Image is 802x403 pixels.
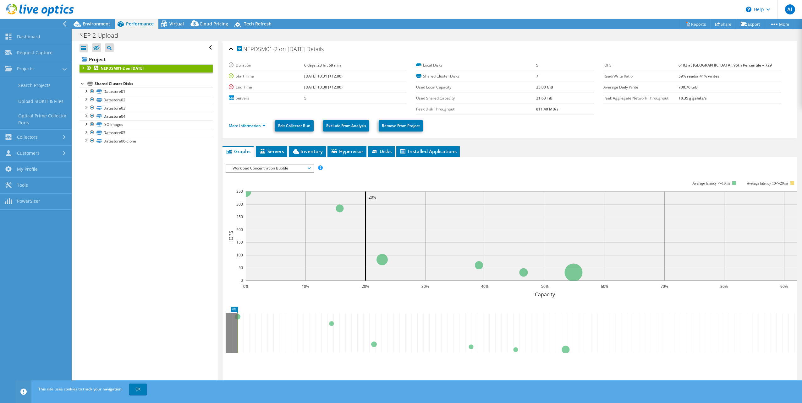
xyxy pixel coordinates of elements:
[259,148,284,154] span: Servers
[80,104,213,112] a: Datastore03
[80,96,213,104] a: Datastore02
[38,386,123,392] span: This site uses cookies to track your navigation.
[416,84,536,90] label: Used Local Capacity
[229,123,266,128] a: More Information
[229,62,304,68] label: Duration
[536,106,558,112] b: 811.40 MB/s
[229,73,304,79] label: Start Time
[236,252,243,258] text: 100
[692,181,730,185] tspan: Average latency <=10ms
[200,21,228,27] span: Cloud Pricing
[603,95,678,101] label: Peak Aggregate Network Throughput
[765,19,794,29] a: More
[681,19,711,29] a: Reports
[323,120,369,132] a: Exclude From Analysis
[304,95,306,101] b: 5
[603,73,678,79] label: Read/Write Ratio
[80,54,213,64] a: Project
[169,21,184,27] span: Virtual
[292,148,323,154] span: Inventory
[661,284,668,289] text: 70%
[236,214,243,219] text: 250
[304,84,343,90] b: [DATE] 10:30 (+12:00)
[275,120,314,132] a: Edit Collector Run
[80,129,213,137] a: Datastore05
[237,46,305,52] span: NEPDSM01-2 on [DATE]
[80,112,213,120] a: Datastore04
[369,195,376,200] text: 20%
[536,73,538,79] b: 7
[243,284,248,289] text: 0%
[746,7,751,12] svg: \n
[304,73,343,79] b: [DATE] 10:31 (+12:00)
[736,19,765,29] a: Export
[536,84,553,90] b: 25.00 GiB
[80,88,213,96] a: Datastore01
[535,291,555,298] text: Capacity
[601,284,608,289] text: 60%
[129,384,147,395] a: OK
[228,230,234,241] text: IOPS
[678,84,698,90] b: 700.76 GiB
[80,137,213,145] a: Datastore06-clone
[236,239,243,245] text: 150
[399,148,457,154] span: Installed Applications
[416,95,536,101] label: Used Shared Capacity
[536,62,538,68] b: 5
[785,4,795,14] span: AI
[236,227,243,232] text: 200
[331,148,363,154] span: Hypervisor
[236,201,243,207] text: 300
[720,284,728,289] text: 80%
[416,73,536,79] label: Shared Cluster Disks
[101,66,144,71] b: NEPDSM01-2 on [DATE]
[747,181,788,185] tspan: Average latency 10<=20ms
[678,95,707,101] b: 18.35 gigabits/s
[371,148,392,154] span: Disks
[126,21,154,27] span: Performance
[379,120,423,132] a: Remove From Project
[241,278,243,283] text: 0
[416,62,536,68] label: Local Disks
[711,19,736,29] a: Share
[780,284,788,289] text: 90%
[244,21,272,27] span: Tech Refresh
[481,284,489,289] text: 40%
[362,284,369,289] text: 20%
[83,21,110,27] span: Environment
[603,62,678,68] label: IOPS
[536,95,552,101] b: 21.63 TiB
[421,284,429,289] text: 30%
[95,80,213,88] div: Shared Cluster Disks
[236,189,243,194] text: 350
[76,32,128,39] h1: NEP 2 Upload
[603,84,678,90] label: Average Daily Write
[226,148,250,154] span: Graphs
[80,64,213,73] a: NEPDSM01-2 on [DATE]
[229,164,310,172] span: Workload Concentration Bubble
[229,95,304,101] label: Servers
[541,284,549,289] text: 50%
[239,265,243,270] text: 50
[678,62,772,68] b: 6102 at [GEOGRAPHIC_DATA], 95th Percentile = 729
[304,62,341,68] b: 6 days, 23 hr, 59 min
[302,284,309,289] text: 10%
[416,106,536,112] label: Peak Disk Throughput
[229,84,304,90] label: End Time
[678,73,719,79] b: 59% reads/ 41% writes
[80,121,213,129] a: ISO Images
[306,45,324,53] span: Details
